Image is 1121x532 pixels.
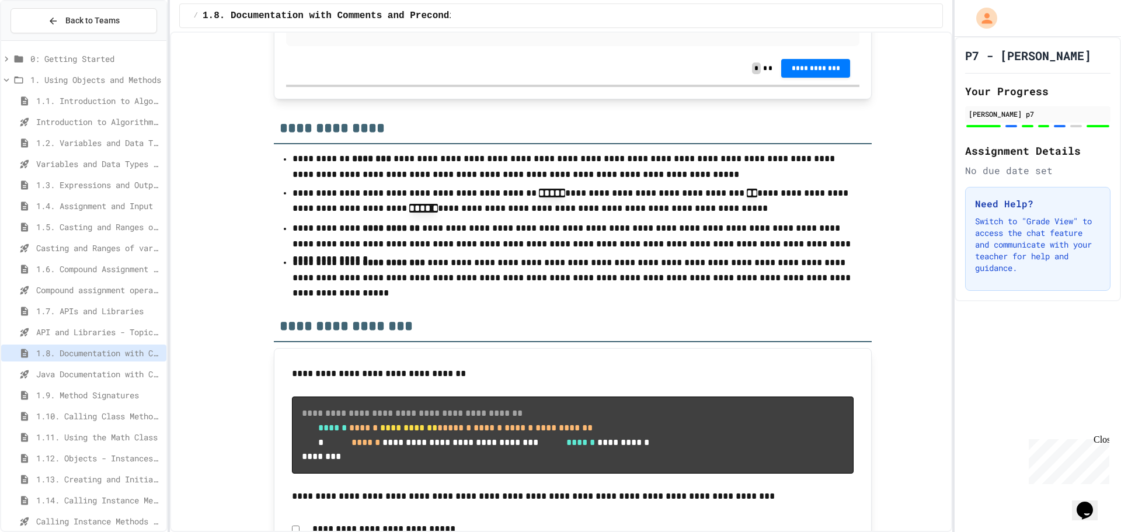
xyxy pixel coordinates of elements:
[36,305,162,317] span: 1.7. APIs and Libraries
[36,158,162,170] span: Variables and Data Types - Quiz
[36,242,162,254] span: Casting and Ranges of variables - Quiz
[1024,434,1109,484] iframe: chat widget
[5,5,81,74] div: Chat with us now!Close
[975,197,1101,211] h3: Need Help?
[11,8,157,33] button: Back to Teams
[36,368,162,380] span: Java Documentation with Comments - Topic 1.8
[36,179,162,191] span: 1.3. Expressions and Output [New]
[36,473,162,485] span: 1.13. Creating and Initializing Objects: Constructors
[36,410,162,422] span: 1.10. Calling Class Methods
[969,109,1107,119] div: [PERSON_NAME] p7
[964,5,1000,32] div: My Account
[36,200,162,212] span: 1.4. Assignment and Input
[36,515,162,527] span: Calling Instance Methods - Topic 1.14
[36,137,162,149] span: 1.2. Variables and Data Types
[36,221,162,233] span: 1.5. Casting and Ranges of Values
[36,389,162,401] span: 1.9. Method Signatures
[36,95,162,107] span: 1.1. Introduction to Algorithms, Programming, and Compilers
[36,284,162,296] span: Compound assignment operators - Quiz
[965,47,1091,64] h1: P7 - [PERSON_NAME]
[36,326,162,338] span: API and Libraries - Topic 1.7
[36,347,162,359] span: 1.8. Documentation with Comments and Preconditions
[194,11,198,20] span: /
[1072,485,1109,520] iframe: chat widget
[965,142,1110,159] h2: Assignment Details
[36,263,162,275] span: 1.6. Compound Assignment Operators
[30,53,162,65] span: 0: Getting Started
[36,116,162,128] span: Introduction to Algorithms, Programming, and Compilers
[36,494,162,506] span: 1.14. Calling Instance Methods
[36,452,162,464] span: 1.12. Objects - Instances of Classes
[36,431,162,443] span: 1.11. Using the Math Class
[965,83,1110,99] h2: Your Progress
[30,74,162,86] span: 1. Using Objects and Methods
[203,9,483,23] span: 1.8. Documentation with Comments and Preconditions
[975,215,1101,274] p: Switch to "Grade View" to access the chat feature and communicate with your teacher for help and ...
[65,15,120,27] span: Back to Teams
[965,164,1110,178] div: No due date set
